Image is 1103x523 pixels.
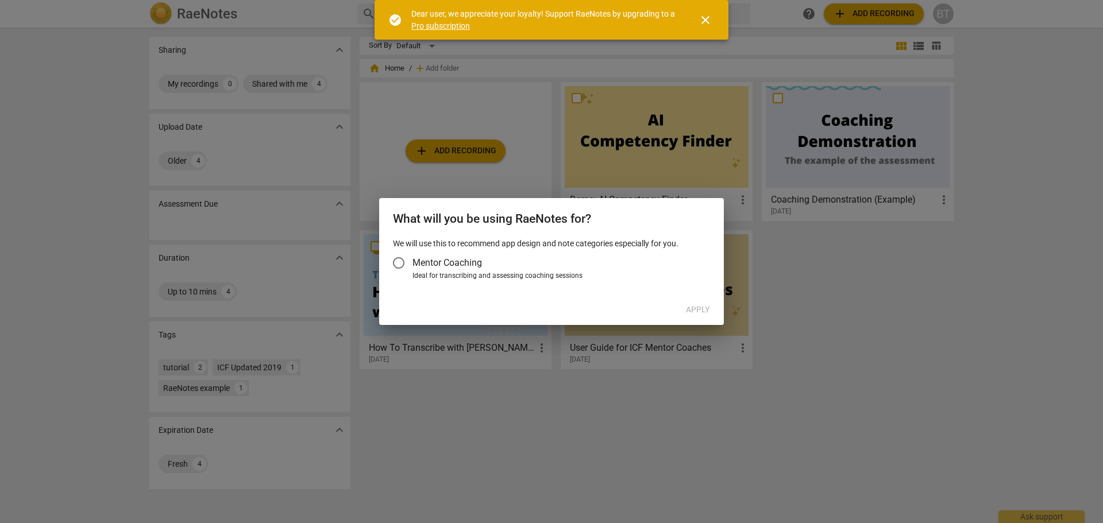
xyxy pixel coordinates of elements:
p: We will use this to recommend app design and note categories especially for you. [393,238,710,250]
h2: What will you be using RaeNotes for? [393,212,710,226]
a: Pro subscription [411,21,470,30]
button: Close [692,6,719,34]
div: Account type [393,249,710,281]
div: Ideal for transcribing and assessing coaching sessions [412,271,707,281]
span: close [699,13,712,27]
div: Dear user, we appreciate your loyalty! Support RaeNotes by upgrading to a [411,8,678,32]
span: Mentor Coaching [412,256,482,269]
span: check_circle [388,13,402,27]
